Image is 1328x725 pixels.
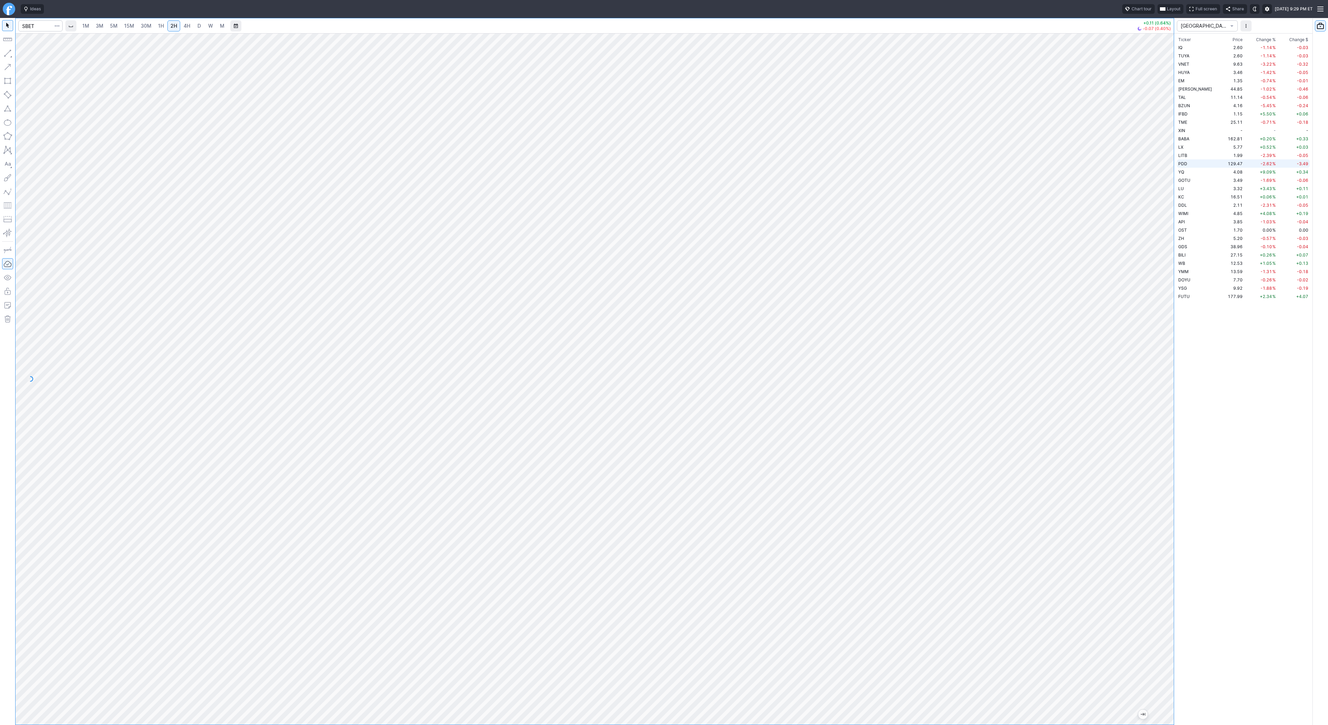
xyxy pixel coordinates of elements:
[1272,269,1276,274] span: %
[1178,211,1188,216] span: WIMI
[1250,4,1260,14] button: Toggle dark mode
[1178,128,1185,133] span: XIN
[1178,86,1212,92] span: [PERSON_NAME]
[1178,120,1187,125] span: TME
[1241,20,1252,31] button: More
[2,20,13,31] button: Mouse
[220,23,224,29] span: M
[1261,236,1272,241] span: -0.57
[1272,45,1276,50] span: %
[1260,145,1272,150] span: +0.52
[1296,111,1308,117] span: +0.06
[1272,236,1276,241] span: %
[1261,286,1272,291] span: -1.88
[1178,227,1187,233] span: OST
[1222,168,1244,176] td: 4.08
[1178,36,1191,43] div: Ticker
[2,62,13,73] button: Arrow
[1196,6,1217,12] span: Full screen
[2,286,13,297] button: Lock drawings
[1261,53,1272,58] span: -1.14
[2,89,13,100] button: Rotated rectangle
[1297,78,1308,83] span: -0.01
[2,145,13,156] button: XABCD
[1222,52,1244,60] td: 2.60
[1272,95,1276,100] span: %
[1260,261,1272,266] span: +1.05
[1138,709,1148,719] button: Jump to the most recent bar
[1260,136,1272,141] span: +0.20
[1222,134,1244,143] td: 162.81
[158,23,164,29] span: 1H
[1315,20,1326,31] button: Portfolio watchlist
[1186,4,1220,14] button: Full screen
[1261,78,1272,83] span: -0.74
[1272,103,1276,108] span: %
[1178,294,1190,299] span: FUTU
[1296,211,1308,216] span: +0.19
[1296,136,1308,141] span: +0.33
[2,227,13,239] button: Anchored VWAP
[1261,70,1272,75] span: -1.42
[2,158,13,169] button: Text
[1178,53,1189,58] span: TUYA
[1272,227,1276,233] span: %
[82,23,89,29] span: 1M
[1222,43,1244,52] td: 2.60
[1297,153,1308,158] span: -0.05
[1272,86,1276,92] span: %
[1178,219,1185,224] span: API
[2,214,13,225] button: Position
[181,20,193,31] a: 4H
[1223,4,1247,14] button: Share
[1296,169,1308,175] span: +0.34
[1222,234,1244,242] td: 5.20
[1296,294,1308,299] span: +4.07
[1222,193,1244,201] td: 16.51
[2,244,13,255] button: Drawing mode: Single
[1181,22,1227,29] span: [GEOGRAPHIC_DATA]
[1272,145,1276,150] span: %
[1297,286,1308,291] span: -0.19
[1272,78,1276,83] span: %
[1297,53,1308,58] span: -0.03
[52,20,62,31] button: Search
[1260,211,1272,216] span: +4.08
[208,23,213,29] span: W
[3,3,15,15] a: Finviz.com
[1261,95,1272,100] span: -0.54
[1222,126,1244,134] td: -
[1297,236,1308,241] span: -0.03
[1177,20,1238,31] button: portfolio-watchlist-select
[1178,153,1187,158] span: LITB
[1272,261,1276,266] span: %
[1132,6,1152,12] span: Chart tour
[1272,53,1276,58] span: %
[1143,27,1171,31] span: -0.07 (0.40%)
[1178,78,1184,83] span: EM
[1178,95,1186,100] span: TAL
[1275,6,1313,12] span: [DATE] 9:29 PM ET
[1261,153,1272,158] span: -2.39
[110,23,118,29] span: 5M
[1222,143,1244,151] td: 5.77
[1232,6,1244,12] span: Share
[1296,261,1308,266] span: +0.13
[1260,252,1272,258] span: +0.26
[184,23,190,29] span: 4H
[170,23,177,29] span: 2H
[1260,294,1272,299] span: +2.34
[1222,276,1244,284] td: 7.70
[96,23,103,29] span: 3M
[1272,277,1276,282] span: %
[1261,277,1272,282] span: -0.26
[1178,244,1187,249] span: GDS
[1297,244,1308,249] span: -0.04
[1261,161,1272,166] span: -2.62
[1297,178,1308,183] span: -0.06
[1272,169,1276,175] span: %
[1222,292,1244,300] td: 177.99
[1178,194,1184,199] span: KC
[124,23,134,29] span: 15M
[1297,161,1308,166] span: -3.49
